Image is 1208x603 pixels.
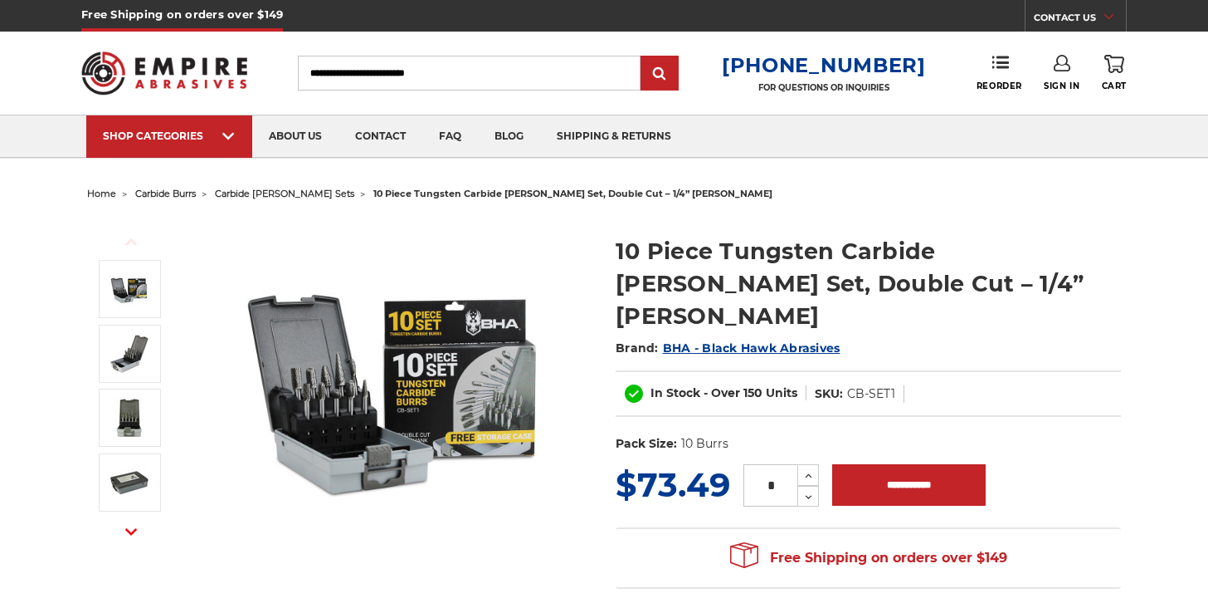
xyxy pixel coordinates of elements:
[722,82,926,93] p: FOR QUESTIONS OR INQUIRIES
[616,464,730,505] span: $73.49
[766,385,797,400] span: Units
[103,130,236,142] div: SHOP CATEGORIES
[1034,8,1126,32] a: CONTACT US
[643,57,676,91] input: Submit
[977,81,1022,91] span: Reorder
[109,268,150,310] img: BHA Carbide Burr 10 Piece Set, Double Cut with 1/4" Shanks
[847,385,895,403] dd: CB-SET1
[109,462,150,503] img: burs for metal grinding pack
[704,385,740,400] span: - Over
[815,385,843,403] dt: SKU:
[1102,81,1127,91] span: Cart
[663,341,840,355] a: BHA - Black Hawk Abrasives
[111,514,151,550] button: Next
[650,385,700,400] span: In Stock
[339,115,422,158] a: contact
[540,115,688,158] a: shipping & returns
[252,115,339,158] a: about us
[81,41,247,105] img: Empire Abrasives
[730,542,1007,575] span: Free Shipping on orders over $149
[743,385,762,400] span: 150
[1044,81,1079,91] span: Sign In
[616,235,1121,332] h1: 10 Piece Tungsten Carbide [PERSON_NAME] Set, Double Cut – 1/4” [PERSON_NAME]
[230,218,562,550] img: BHA Carbide Burr 10 Piece Set, Double Cut with 1/4" Shanks
[109,333,150,375] img: 10 piece tungsten carbide double cut burr kit
[681,435,728,453] dd: 10 Burrs
[87,188,116,199] a: home
[109,397,150,439] img: carbide bit pack
[722,53,926,77] a: [PHONE_NUMBER]
[616,341,659,355] span: Brand:
[977,55,1022,91] a: Reorder
[1102,55,1127,91] a: Cart
[616,435,677,453] dt: Pack Size:
[215,188,354,199] a: carbide [PERSON_NAME] sets
[373,188,772,199] span: 10 piece tungsten carbide [PERSON_NAME] set, double cut – 1/4” [PERSON_NAME]
[111,224,151,260] button: Previous
[422,115,478,158] a: faq
[135,188,196,199] a: carbide burrs
[478,115,540,158] a: blog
